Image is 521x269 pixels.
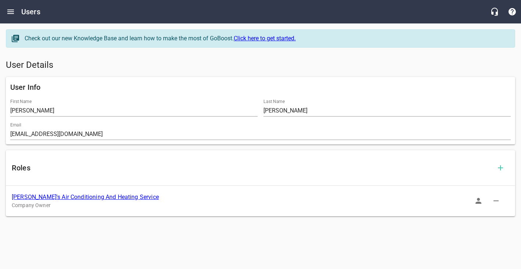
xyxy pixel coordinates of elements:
button: Delete Role [487,192,505,210]
label: Email [10,123,21,127]
h5: User Details [6,59,515,71]
button: Live Chat [486,3,503,21]
button: Open drawer [2,3,19,21]
label: First Name [10,99,32,104]
h6: Roles [12,162,492,174]
label: Last Name [263,99,285,104]
button: Sign In as Role [470,192,487,210]
a: Click here to get started. [234,35,296,42]
a: [PERSON_NAME]'s Air Conditioning And Heating Service [12,194,159,200]
button: Support Portal [503,3,521,21]
h6: Users [21,6,40,18]
button: Add Role [492,159,509,177]
p: Company Owner [12,202,498,209]
h6: User Info [10,81,511,93]
div: Check out our new Knowledge Base and learn how to make the most of GoBoost. [25,34,507,43]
